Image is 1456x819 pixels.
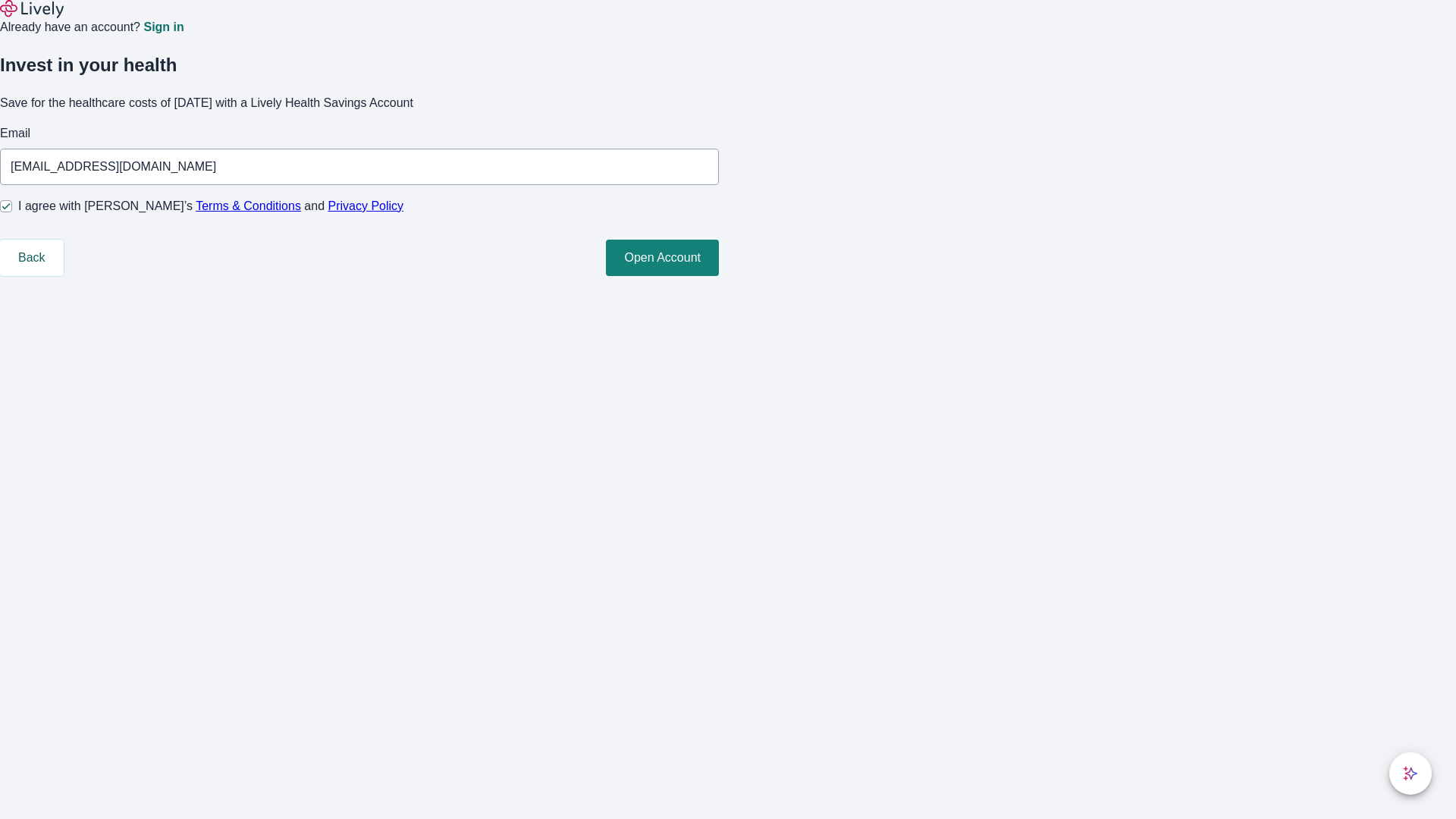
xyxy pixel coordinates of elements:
a: Sign in [143,21,184,33]
span: I agree with [PERSON_NAME]’s and [18,197,403,215]
a: Terms & Conditions [196,199,301,212]
button: chat [1389,752,1432,795]
a: Privacy Policy [328,199,404,212]
svg: Lively AI Assistant [1403,766,1418,781]
button: Open Account [606,240,719,276]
